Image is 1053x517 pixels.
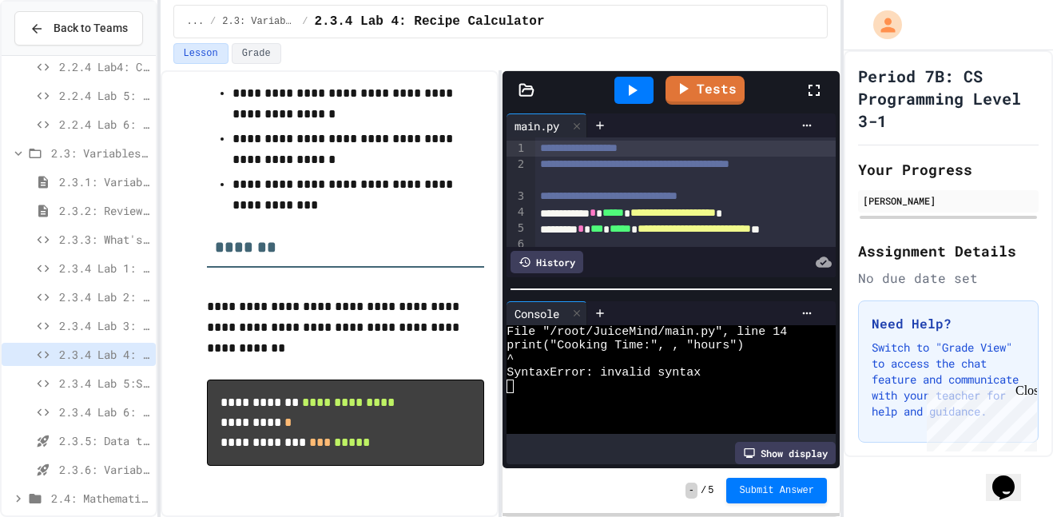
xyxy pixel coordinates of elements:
[856,6,906,43] div: My Account
[739,484,814,497] span: Submit Answer
[59,173,149,190] span: 2.3.1: Variables and Data Types
[858,65,1039,132] h1: Period 7B: CS Programming Level 3-1
[59,346,149,363] span: 2.3.4 Lab 4: Recipe Calculator
[507,221,526,237] div: 5
[54,20,128,37] span: Back to Teams
[210,15,216,28] span: /
[507,237,526,268] div: 6
[872,340,1025,420] p: Switch to "Grade View" to access the chat feature and communicate with your teacher for help and ...
[51,490,149,507] span: 2.4: Mathematical Operators
[314,12,544,31] span: 2.3.4 Lab 4: Recipe Calculator
[59,58,149,75] span: 2.2.4 Lab4: Code Commentary Creator
[507,117,567,134] div: main.py
[59,404,149,420] span: 2.3.4 Lab 6: Inventory Organizer
[59,202,149,219] span: 2.3.2: Review - Variables and Data Types
[863,193,1034,208] div: [PERSON_NAME]
[59,432,149,449] span: 2.3.5: Data types-Quiz
[232,43,281,64] button: Grade
[708,484,713,497] span: 5
[59,375,149,392] span: 2.3.4 Lab 5:Student ID Scanner
[685,483,697,499] span: -
[59,461,149,478] span: 2.3.6: Variables-Quiz
[507,339,744,352] span: print("Cooking Time:", , "hours")
[59,231,149,248] span: 2.3.3: What's the Type?
[858,268,1039,288] div: No due date set
[59,260,149,276] span: 2.3.4 Lab 1: Data Mix-Up Fix
[858,158,1039,181] h2: Your Progress
[726,478,827,503] button: Submit Answer
[507,113,587,137] div: main.py
[666,76,745,105] a: Tests
[511,251,583,273] div: History
[187,15,205,28] span: ...
[507,301,587,325] div: Console
[507,352,514,366] span: ^
[507,157,526,189] div: 2
[59,116,149,133] span: 2.2.4 Lab 6: Pattern Display Challenge
[858,240,1039,262] h2: Assignment Details
[59,288,149,305] span: 2.3.4 Lab 2: Pet Name Keeper
[507,189,526,205] div: 3
[920,384,1037,451] iframe: chat widget
[735,442,836,464] div: Show display
[872,314,1025,333] h3: Need Help?
[14,11,143,46] button: Back to Teams
[6,6,110,101] div: Chat with us now!Close
[507,366,701,380] span: SyntaxError: invalid syntax
[59,87,149,104] span: 2.2.4 Lab 5: Multi-Print Message
[59,317,149,334] span: 2.3.4 Lab 3: Temperature Converter
[222,15,296,28] span: 2.3: Variables and Data Types
[507,305,567,322] div: Console
[701,484,706,497] span: /
[302,15,308,28] span: /
[507,325,787,339] span: File "/root/JuiceMind/main.py", line 14
[173,43,228,64] button: Lesson
[507,141,526,157] div: 1
[986,453,1037,501] iframe: chat widget
[507,205,526,221] div: 4
[51,145,149,161] span: 2.3: Variables and Data Types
